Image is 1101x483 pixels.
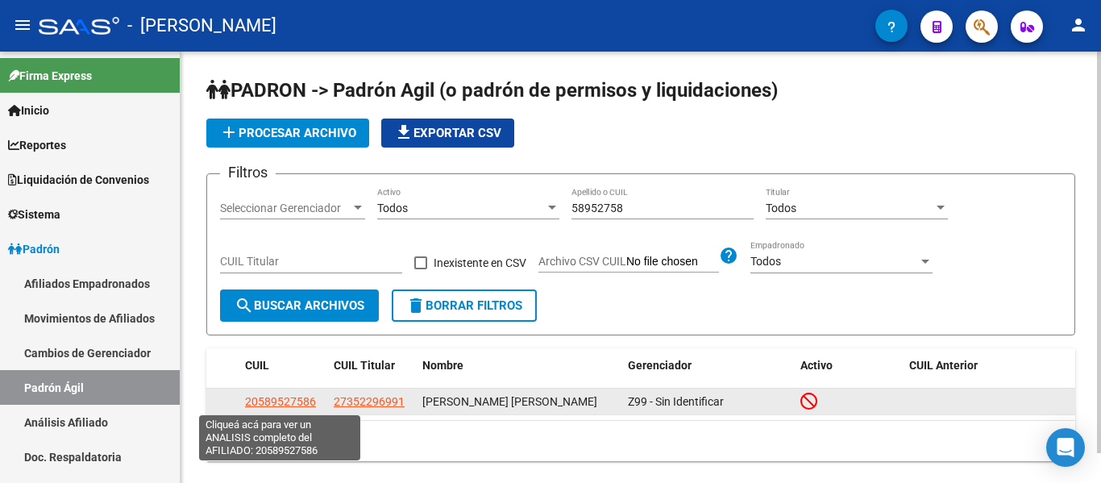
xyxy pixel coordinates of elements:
span: PADRON -> Padrón Agil (o padrón de permisos y liquidaciones) [206,79,778,102]
span: CUIL Titular [334,359,395,372]
button: Exportar CSV [381,119,514,148]
span: Todos [750,255,781,268]
span: CUIL [245,359,269,372]
span: 27352296991 [334,395,405,408]
span: Padrón [8,240,60,258]
span: - [PERSON_NAME] [127,8,276,44]
span: Procesar archivo [219,126,356,140]
span: Activo [800,359,833,372]
span: Archivo CSV CUIL [538,255,626,268]
button: Procesar archivo [206,119,369,148]
span: Reportes [8,136,66,154]
span: Firma Express [8,67,92,85]
span: Seleccionar Gerenciador [220,202,351,215]
mat-icon: delete [406,296,426,315]
span: Nombre [422,359,463,372]
h3: Filtros [220,161,276,184]
mat-icon: search [235,296,254,315]
span: Gerenciador [628,359,692,372]
span: Todos [377,202,408,214]
mat-icon: help [719,246,738,265]
mat-icon: file_download [394,123,413,142]
span: 20589527586 [245,395,316,408]
span: [PERSON_NAME] [PERSON_NAME] [422,395,597,408]
button: Borrar Filtros [392,289,537,322]
span: Z99 - Sin Identificar [628,395,724,408]
input: Archivo CSV CUIL [626,255,719,269]
datatable-header-cell: Gerenciador [621,348,795,383]
div: 1 total [206,421,1075,461]
mat-icon: menu [13,15,32,35]
span: Buscar Archivos [235,298,364,313]
mat-icon: add [219,123,239,142]
span: Sistema [8,206,60,223]
datatable-header-cell: CUIL [239,348,327,383]
mat-icon: person [1069,15,1088,35]
span: Todos [766,202,796,214]
datatable-header-cell: CUIL Anterior [903,348,1076,383]
datatable-header-cell: Activo [794,348,903,383]
span: Borrar Filtros [406,298,522,313]
button: Buscar Archivos [220,289,379,322]
span: Inexistente en CSV [434,253,526,273]
span: Exportar CSV [394,126,501,140]
span: Inicio [8,102,49,119]
span: CUIL Anterior [909,359,978,372]
span: Liquidación de Convenios [8,171,149,189]
datatable-header-cell: Nombre [416,348,621,383]
div: Open Intercom Messenger [1046,428,1085,467]
datatable-header-cell: CUIL Titular [327,348,416,383]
